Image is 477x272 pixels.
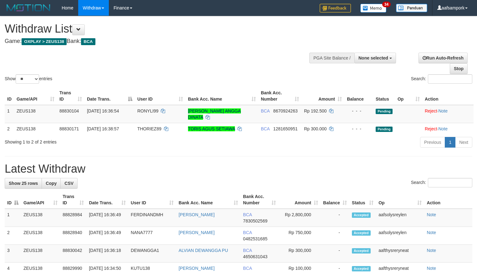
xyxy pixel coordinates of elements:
a: Note [427,230,436,235]
span: BCA [243,248,252,253]
td: 3 [5,245,21,263]
td: ZEUS138 [14,123,57,134]
span: Rp 192.500 [304,108,327,113]
span: Accepted [352,212,371,218]
a: Next [455,137,472,148]
th: Op: activate to sort column ascending [376,191,424,209]
div: - - - [347,108,371,114]
td: - [321,245,349,263]
th: Balance: activate to sort column ascending [321,191,349,209]
span: None selected [358,55,388,60]
label: Search: [411,178,472,187]
span: BCA [261,108,270,113]
td: [DATE] 16:36:49 [86,209,128,227]
a: Note [438,126,448,131]
img: MOTION_logo.png [5,3,52,13]
span: Copy 8670924263 to clipboard [273,108,298,113]
h1: Withdraw List [5,23,312,35]
td: ZEUS138 [21,227,60,245]
a: Note [427,248,436,253]
td: 2 [5,123,14,134]
span: 88830104 [59,108,79,113]
th: Status [373,87,395,105]
span: BCA [243,230,252,235]
th: Date Trans.: activate to sort column ascending [86,191,128,209]
span: CSV [64,181,74,186]
td: Rp 300,000 [278,245,320,263]
th: ID: activate to sort column descending [5,191,21,209]
a: Stop [450,63,468,74]
td: Rp 2,800,000 [278,209,320,227]
a: 1 [445,137,455,148]
img: Feedback.jpg [320,4,351,13]
td: 88828984 [60,209,86,227]
select: Showentries [16,74,39,84]
th: Action [424,191,472,209]
a: [PERSON_NAME] ANGGA DINATA [188,108,241,120]
th: Game/API: activate to sort column ascending [21,191,60,209]
td: ZEUS138 [21,209,60,227]
span: BCA [81,38,95,45]
img: panduan.png [396,4,427,12]
td: ZEUS138 [14,105,57,123]
span: OXPLAY > ZEUS138 [22,38,67,45]
th: User ID: activate to sort column ascending [128,191,176,209]
td: FERDINANDMH [128,209,176,227]
th: ID [5,87,14,105]
span: BCA [243,266,252,271]
span: 34 [382,2,391,7]
th: Action [422,87,474,105]
span: Copy 0482531685 to clipboard [243,236,267,241]
th: Bank Acc. Number: activate to sort column ascending [258,87,302,105]
td: Rp 750,000 [278,227,320,245]
button: None selected [354,53,396,63]
a: Note [427,266,436,271]
td: NANA7777 [128,227,176,245]
span: [DATE] 16:36:54 [87,108,119,113]
td: 88830042 [60,245,86,263]
a: [PERSON_NAME] [179,230,215,235]
th: Game/API: activate to sort column ascending [14,87,57,105]
th: Bank Acc. Name: activate to sort column ascending [176,191,241,209]
a: [PERSON_NAME] [179,212,215,217]
input: Search: [428,178,472,187]
th: Date Trans.: activate to sort column descending [84,87,135,105]
span: Copy 7830502569 to clipboard [243,218,267,223]
div: Showing 1 to 2 of 2 entries [5,136,194,145]
a: Copy [42,178,61,189]
a: TORIS AGUS SETIAWA [188,126,235,131]
td: DEWANGGA1 [128,245,176,263]
a: CSV [60,178,78,189]
span: 88830171 [59,126,79,131]
th: Bank Acc. Number: activate to sort column ascending [241,191,278,209]
span: RONYLI99 [137,108,159,113]
td: [DATE] 16:36:18 [86,245,128,263]
span: Pending [376,127,393,132]
a: Note [438,108,448,113]
span: Accepted [352,266,371,271]
td: 1 [5,209,21,227]
span: Show 25 rows [9,181,38,186]
th: Amount: activate to sort column ascending [302,87,344,105]
td: aafsolysreylen [376,209,424,227]
h4: Game: Bank: [5,38,312,44]
span: THORIEZ89 [137,126,161,131]
td: aafthysreryneat [376,245,424,263]
a: Note [427,212,436,217]
td: 1 [5,105,14,123]
a: [PERSON_NAME] [179,266,215,271]
a: Show 25 rows [5,178,42,189]
th: Trans ID: activate to sort column ascending [57,87,84,105]
th: Op: activate to sort column ascending [395,87,422,105]
span: BCA [261,126,270,131]
td: ZEUS138 [21,245,60,263]
td: 88828940 [60,227,86,245]
h1: Latest Withdraw [5,163,472,175]
td: - [321,209,349,227]
td: 2 [5,227,21,245]
td: · [422,123,474,134]
th: Trans ID: activate to sort column ascending [60,191,86,209]
span: Copy [46,181,57,186]
span: Copy 4650631043 to clipboard [243,254,267,259]
div: PGA Site Balance / [309,53,354,63]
